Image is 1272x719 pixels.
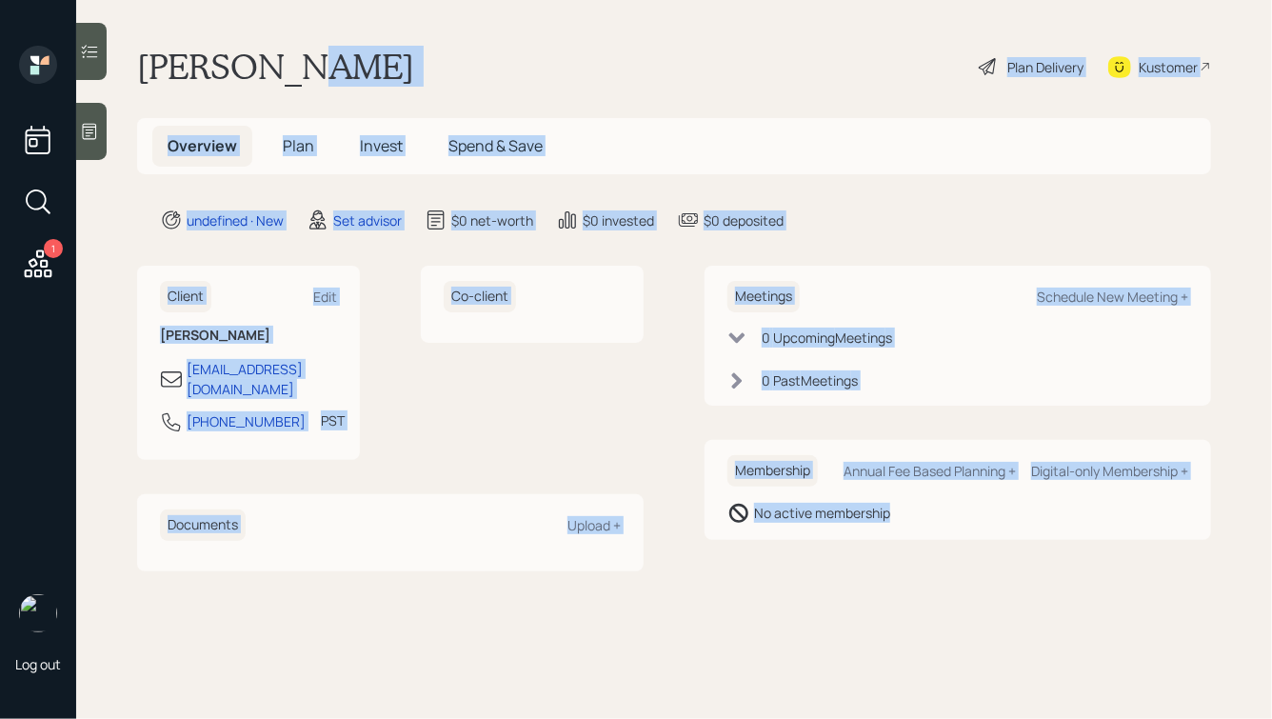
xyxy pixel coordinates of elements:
[444,281,516,312] h6: Co-client
[137,46,414,88] h1: [PERSON_NAME]
[727,455,818,487] h6: Membership
[160,328,337,344] h6: [PERSON_NAME]
[1139,57,1198,77] div: Kustomer
[15,655,61,673] div: Log out
[321,410,345,430] div: PST
[1037,288,1188,306] div: Schedule New Meeting +
[187,210,284,230] div: undefined · New
[1007,57,1083,77] div: Plan Delivery
[567,516,621,534] div: Upload +
[44,239,63,258] div: 1
[160,281,211,312] h6: Client
[19,594,57,632] img: hunter_neumayer.jpg
[754,503,890,523] div: No active membership
[727,281,800,312] h6: Meetings
[187,411,306,431] div: [PHONE_NUMBER]
[1031,462,1188,480] div: Digital-only Membership +
[333,210,402,230] div: Set advisor
[360,135,403,156] span: Invest
[762,370,858,390] div: 0 Past Meeting s
[448,135,543,156] span: Spend & Save
[160,509,246,541] h6: Documents
[451,210,533,230] div: $0 net-worth
[313,288,337,306] div: Edit
[187,359,337,399] div: [EMAIL_ADDRESS][DOMAIN_NAME]
[704,210,784,230] div: $0 deposited
[844,462,1016,480] div: Annual Fee Based Planning +
[583,210,654,230] div: $0 invested
[168,135,237,156] span: Overview
[762,328,892,348] div: 0 Upcoming Meeting s
[283,135,314,156] span: Plan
